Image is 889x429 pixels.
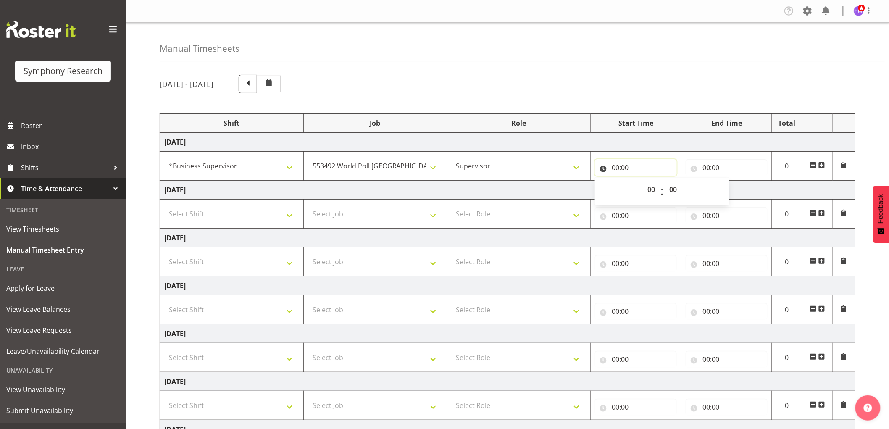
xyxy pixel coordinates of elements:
[6,324,120,337] span: View Leave Requests
[6,345,120,358] span: Leave/Unavailability Calendar
[160,44,239,53] h4: Manual Timesheets
[772,391,802,420] td: 0
[160,181,855,200] td: [DATE]
[160,229,855,247] td: [DATE]
[6,383,120,396] span: View Unavailability
[2,379,124,400] a: View Unavailability
[2,240,124,261] a: Manual Timesheet Entry
[6,303,120,316] span: View Leave Balances
[160,79,213,89] h5: [DATE] - [DATE]
[686,399,768,416] input: Click to select...
[595,303,677,320] input: Click to select...
[24,65,103,77] div: Symphony Research
[6,223,120,235] span: View Timesheets
[452,118,587,128] div: Role
[160,372,855,391] td: [DATE]
[2,400,124,421] a: Submit Unavailability
[686,207,768,224] input: Click to select...
[854,6,864,16] img: hitesh-makan1261.jpg
[2,362,124,379] div: Unavailability
[6,21,76,38] img: Rosterit website logo
[661,181,664,202] span: :
[164,118,299,128] div: Shift
[864,404,872,412] img: help-xxl-2.png
[21,161,109,174] span: Shifts
[160,133,855,152] td: [DATE]
[2,278,124,299] a: Apply for Leave
[772,247,802,276] td: 0
[2,201,124,218] div: Timesheet
[6,282,120,295] span: Apply for Leave
[2,299,124,320] a: View Leave Balances
[595,118,677,128] div: Start Time
[595,255,677,272] input: Click to select...
[595,159,677,176] input: Click to select...
[776,118,798,128] div: Total
[21,119,122,132] span: Roster
[2,341,124,362] a: Leave/Unavailability Calendar
[686,159,768,176] input: Click to select...
[686,351,768,368] input: Click to select...
[160,324,855,343] td: [DATE]
[772,343,802,372] td: 0
[877,194,885,224] span: Feedback
[772,152,802,181] td: 0
[2,320,124,341] a: View Leave Requests
[21,140,122,153] span: Inbox
[308,118,443,128] div: Job
[6,244,120,256] span: Manual Timesheet Entry
[772,200,802,229] td: 0
[686,303,768,320] input: Click to select...
[772,295,802,324] td: 0
[2,261,124,278] div: Leave
[873,186,889,243] button: Feedback - Show survey
[686,255,768,272] input: Click to select...
[595,399,677,416] input: Click to select...
[2,218,124,240] a: View Timesheets
[595,207,677,224] input: Click to select...
[6,404,120,417] span: Submit Unavailability
[160,276,855,295] td: [DATE]
[686,118,768,128] div: End Time
[21,182,109,195] span: Time & Attendance
[595,351,677,368] input: Click to select...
